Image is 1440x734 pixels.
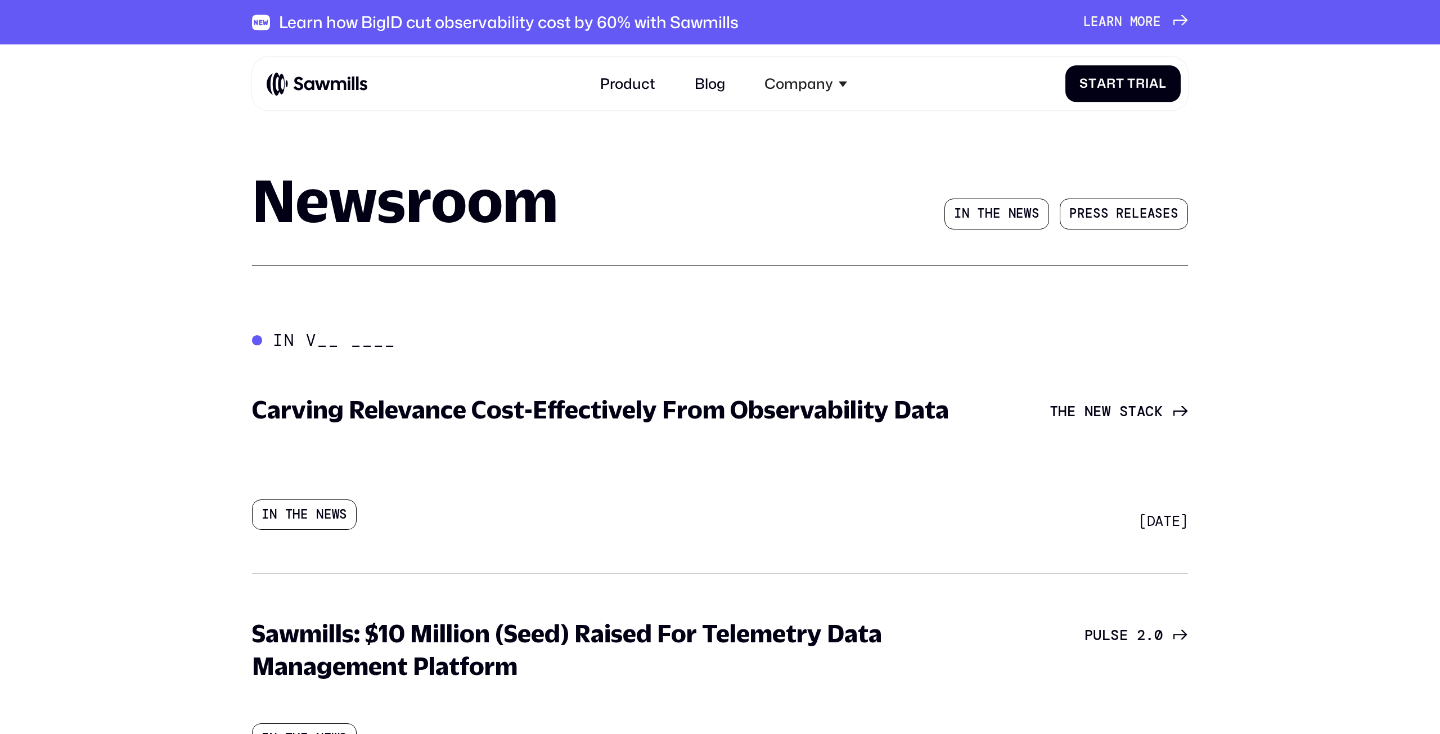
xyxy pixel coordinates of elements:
span: w [1102,403,1110,421]
span: S [1079,76,1088,92]
span: n [1009,206,1016,222]
span: e [1093,403,1101,421]
div: Learn how BigID cut observability cost by 60% with Sawmills [279,12,739,32]
span: T [1050,403,1058,421]
div: [DATE] [1138,513,1188,530]
h3: Sawmills: $10 Million (Seed) Raised For Telemetry Data Management Platform [252,617,972,682]
div: In v__ ____ [273,331,396,350]
div: Company [754,65,858,103]
h1: Newsroom [252,171,558,229]
span: e [993,206,1001,222]
span: e [1140,206,1147,222]
span: e [1153,15,1161,30]
h3: Carving Relevance Cost-Effectively From Observability Data [252,393,949,426]
span: a [1137,403,1145,421]
a: Carving Relevance Cost-Effectively From Observability DataIn the newsTheNewStack[DATE] [240,381,1201,543]
span: e [1016,206,1024,222]
div: Company [764,75,833,93]
span: S [1119,403,1128,421]
span: e [1085,206,1093,222]
span: r [1106,76,1116,92]
span: a [1099,15,1106,30]
span: . [1145,627,1154,645]
a: StartTrial [1065,65,1181,102]
a: Inthenews [944,199,1049,229]
span: h [985,206,993,222]
span: l [1132,206,1140,222]
span: a [1149,76,1159,92]
span: e [1163,206,1171,222]
span: s [1171,206,1178,222]
span: 0 [1154,627,1163,645]
span: P [1084,627,1093,645]
div: In the news [252,499,357,530]
span: e [1067,403,1075,421]
span: i [1145,76,1149,92]
span: w [1024,206,1032,222]
span: e [1091,15,1099,30]
span: I [954,206,962,222]
span: c [1145,403,1154,421]
span: n [962,206,970,222]
a: Product [589,65,665,103]
span: n [1114,15,1122,30]
a: Pressreleases [1060,199,1188,229]
span: a [1097,76,1106,92]
span: e [1124,206,1132,222]
span: N [1084,403,1093,421]
span: r [1145,15,1153,30]
span: h [1058,403,1066,421]
span: r [1136,76,1145,92]
span: s [1093,206,1101,222]
span: L [1083,15,1091,30]
span: l [1159,76,1167,92]
a: Learnmore [1083,15,1188,30]
span: s [1032,206,1039,222]
span: e [1119,627,1128,645]
span: s [1155,206,1163,222]
span: P [1069,206,1077,222]
span: u [1093,627,1101,645]
span: t [1088,76,1097,92]
span: r [1116,206,1124,222]
span: t [1116,76,1124,92]
span: m [1130,15,1138,30]
span: t [977,206,985,222]
span: t [1128,403,1136,421]
span: o [1137,15,1145,30]
span: 2 [1137,627,1145,645]
a: Blog [684,65,736,103]
span: s [1101,206,1109,222]
span: s [1110,627,1119,645]
span: k [1154,403,1163,421]
span: T [1127,76,1136,92]
span: a [1147,206,1155,222]
span: r [1077,206,1085,222]
span: l [1102,627,1110,645]
span: r [1106,15,1114,30]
